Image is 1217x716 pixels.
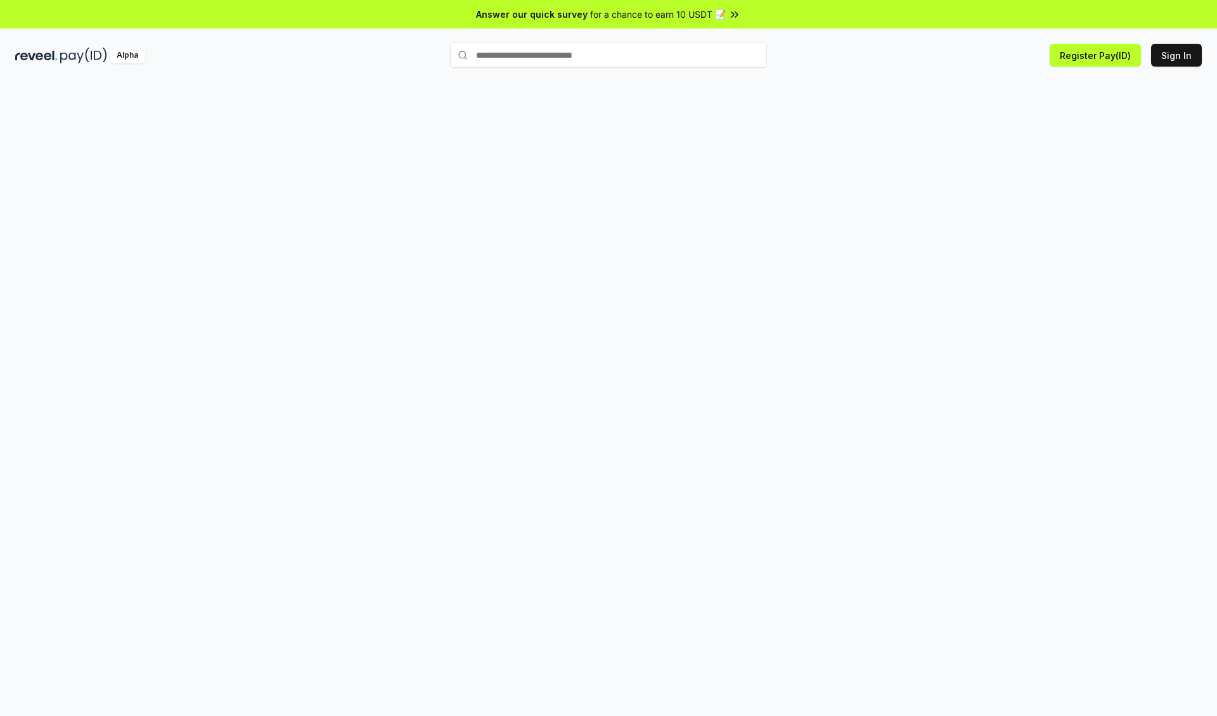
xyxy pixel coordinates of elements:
span: for a chance to earn 10 USDT 📝 [590,8,726,21]
img: pay_id [60,48,107,63]
span: Answer our quick survey [476,8,588,21]
img: reveel_dark [15,48,58,63]
button: Sign In [1151,44,1202,67]
button: Register Pay(ID) [1050,44,1141,67]
div: Alpha [110,48,145,63]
